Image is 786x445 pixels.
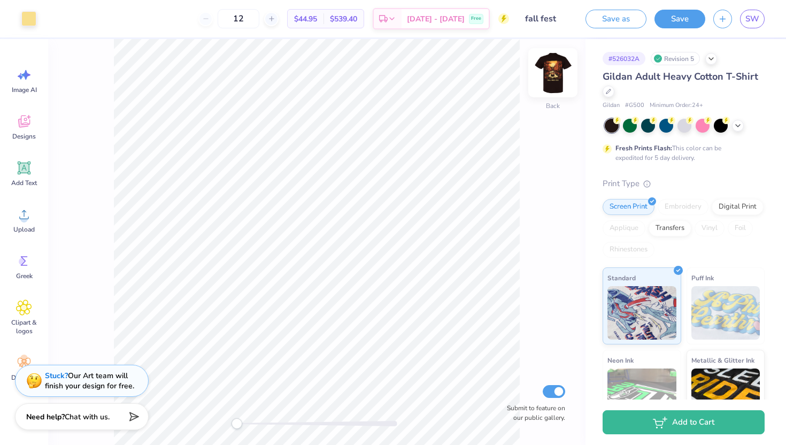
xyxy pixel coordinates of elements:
[11,373,37,382] span: Decorate
[501,403,565,423] label: Submit to feature on our public gallery.
[16,272,33,280] span: Greek
[615,144,672,152] strong: Fresh Prints Flash:
[603,70,758,83] span: Gildan Adult Heavy Cotton T-Shirt
[11,179,37,187] span: Add Text
[607,355,634,366] span: Neon Ink
[607,272,636,283] span: Standard
[603,52,645,65] div: # 526032A
[691,369,760,422] img: Metallic & Glitter Ink
[218,9,259,28] input: – –
[13,225,35,234] span: Upload
[603,220,645,236] div: Applique
[603,242,654,258] div: Rhinestones
[607,369,676,422] img: Neon Ink
[603,410,765,434] button: Add to Cart
[6,318,42,335] span: Clipart & logos
[607,286,676,340] img: Standard
[615,143,747,163] div: This color can be expedited for 5 day delivery.
[517,8,569,29] input: Untitled Design
[691,286,760,340] img: Puff Ink
[603,101,620,110] span: Gildan
[45,371,68,381] strong: Stuck?
[232,418,242,429] div: Accessibility label
[603,199,654,215] div: Screen Print
[728,220,753,236] div: Foil
[651,52,700,65] div: Revision 5
[658,199,708,215] div: Embroidery
[649,220,691,236] div: Transfers
[650,101,703,110] span: Minimum Order: 24 +
[26,412,65,422] strong: Need help?
[531,51,574,94] img: Back
[330,13,357,25] span: $539.40
[712,199,764,215] div: Digital Print
[45,371,134,391] div: Our Art team will finish your design for free.
[603,178,765,190] div: Print Type
[691,272,714,283] span: Puff Ink
[12,132,36,141] span: Designs
[294,13,317,25] span: $44.95
[740,10,765,28] a: SW
[471,15,481,22] span: Free
[407,13,465,25] span: [DATE] - [DATE]
[546,101,560,111] div: Back
[625,101,644,110] span: # G500
[654,10,705,28] button: Save
[585,10,646,28] button: Save as
[691,355,754,366] span: Metallic & Glitter Ink
[695,220,725,236] div: Vinyl
[65,412,110,422] span: Chat with us.
[12,86,37,94] span: Image AI
[745,13,759,25] span: SW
